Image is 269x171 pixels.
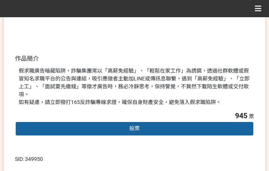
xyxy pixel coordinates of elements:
[235,111,247,120] span: 945
[129,125,140,131] span: 投票
[15,55,39,62] span: 作品簡介
[15,156,43,162] span: SID: 349950
[249,113,254,119] span: 票
[19,67,250,106] div: 假求職廣告暗藏陷阱，詐騙集團常以「高薪免經驗」、「輕鬆在家工作」為誘餌，透過社群軟體或假冒知名求職平台的公告與連結，吸引應徵者主動加LINE或傳訊息聯繫，遇到「高薪免經驗」、「立即上工」、「面試...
